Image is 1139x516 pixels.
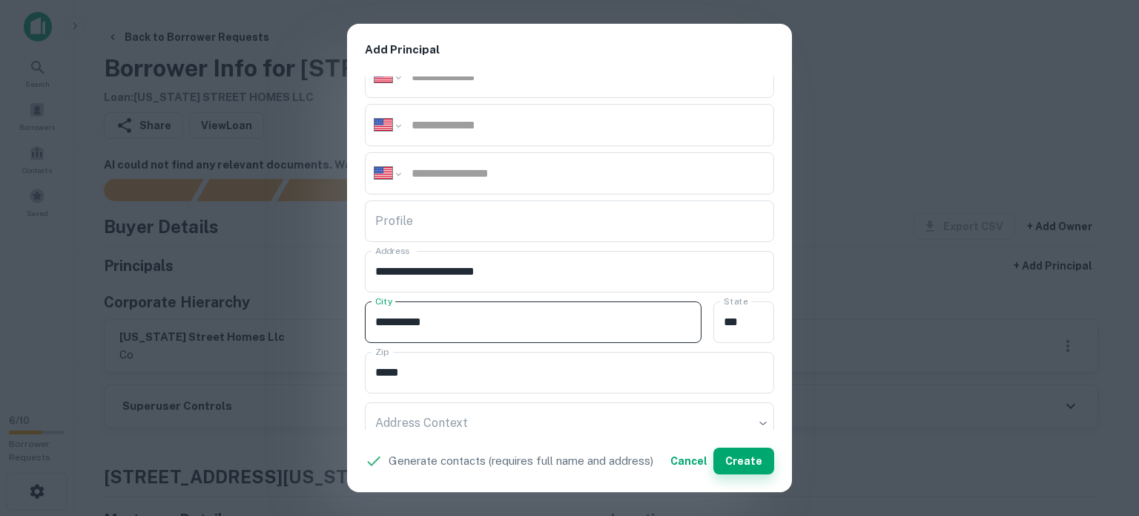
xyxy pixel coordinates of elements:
[375,345,389,358] label: Zip
[389,452,653,470] p: Generate contacts (requires full name and address)
[375,244,409,257] label: Address
[664,448,713,474] button: Cancel
[713,448,774,474] button: Create
[375,295,392,307] label: City
[347,24,792,76] h2: Add Principal
[365,402,774,444] div: ​
[724,295,747,307] label: State
[1065,397,1139,468] iframe: Chat Widget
